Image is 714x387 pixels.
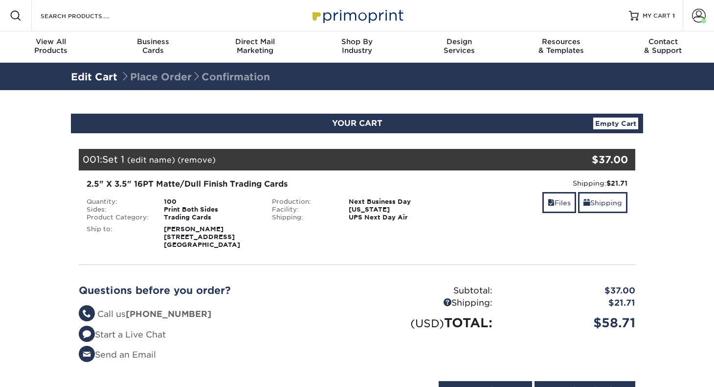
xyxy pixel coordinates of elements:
[612,31,714,63] a: Contact& Support
[306,37,408,55] div: Industry
[500,285,643,297] div: $37.00
[79,285,350,296] h2: Questions before you order?
[510,37,612,55] div: & Templates
[164,225,240,248] strong: [PERSON_NAME] [STREET_ADDRESS] [GEOGRAPHIC_DATA]
[156,214,265,221] div: Trading Cards
[156,198,265,206] div: 100
[265,206,342,214] div: Facility:
[332,119,382,128] span: YOUR CART
[357,297,500,310] div: Shipping:
[178,155,216,165] a: (remove)
[410,317,444,330] small: (USD)
[71,71,117,83] a: Edit Cart
[457,178,627,188] div: Shipping:
[341,214,449,221] div: UPS Next Day Air
[408,31,510,63] a: DesignServices
[672,12,675,19] span: 1
[583,199,590,207] span: shipping
[102,37,204,55] div: Cards
[265,198,342,206] div: Production:
[306,31,408,63] a: Shop ByIndustry
[102,154,124,165] span: Set 1
[102,37,204,46] span: Business
[408,37,510,55] div: Services
[120,71,270,83] span: Place Order Confirmation
[79,350,156,360] a: Send an Email
[79,225,156,249] div: Ship to:
[156,206,265,214] div: Print Both Sides
[542,152,628,167] div: $37.00
[126,309,211,319] strong: [PHONE_NUMBER]
[204,31,306,63] a: Direct MailMarketing
[612,37,714,46] span: Contact
[357,314,500,332] div: TOTAL:
[79,330,166,339] a: Start a Live Chat
[606,179,627,187] strong: $21.71
[204,37,306,46] span: Direct Mail
[357,285,500,297] div: Subtotal:
[612,37,714,55] div: & Support
[87,178,442,190] div: 2.5" X 3.5" 16PT Matte/Dull Finish Trading Cards
[510,37,612,46] span: Resources
[265,214,342,221] div: Shipping:
[500,297,643,310] div: $21.71
[204,37,306,55] div: Marketing
[102,31,204,63] a: BusinessCards
[341,206,449,214] div: [US_STATE]
[542,192,576,213] a: Files
[548,199,555,207] span: files
[341,198,449,206] div: Next Business Day
[643,12,670,20] span: MY CART
[500,314,643,332] div: $58.71
[79,206,156,214] div: Sides:
[79,198,156,206] div: Quantity:
[308,5,406,26] img: Primoprint
[40,10,135,22] input: SEARCH PRODUCTS.....
[306,37,408,46] span: Shop By
[127,155,175,165] a: (edit name)
[578,192,627,213] a: Shipping
[510,31,612,63] a: Resources& Templates
[79,214,156,221] div: Product Category:
[79,308,350,321] li: Call us
[593,118,638,129] a: Empty Cart
[79,149,542,170] div: 001:
[408,37,510,46] span: Design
